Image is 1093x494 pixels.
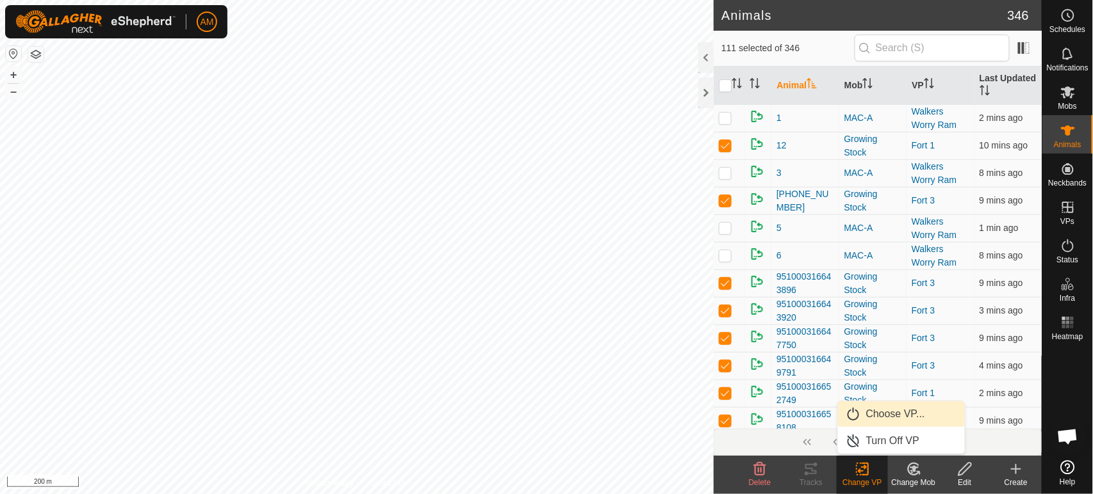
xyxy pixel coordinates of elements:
th: Last Updated [974,67,1042,105]
span: Turn Off VP [866,433,920,449]
a: Fort 3 [912,195,935,205]
span: Neckbands [1048,179,1087,187]
a: Contact Us [370,477,407,489]
div: MAC-A [844,249,901,262]
div: Growing Stock [844,380,901,407]
img: returning on [750,246,765,262]
a: Walkers Worry Ram [912,244,957,267]
img: Gallagher Logo [15,10,176,33]
span: VPs [1060,218,1074,225]
a: Fort 3 [912,305,935,315]
li: Choose VP... [838,401,965,427]
span: 1 [777,111,782,125]
div: MAC-A [844,166,901,180]
img: returning on [750,191,765,207]
div: Create [990,477,1042,488]
a: Fort 1 [912,388,935,398]
div: Growing Stock [844,270,901,297]
a: Fort 3 [912,278,935,288]
span: Choose VP... [866,406,925,422]
span: Help [1060,478,1076,486]
span: 12 Sept 2025, 1:45 pm [980,305,1023,315]
img: returning on [750,329,765,344]
span: 12 Sept 2025, 1:44 pm [980,360,1023,371]
th: Animal [771,67,839,105]
span: 12 Sept 2025, 1:46 pm [980,223,1019,233]
img: returning on [750,109,765,124]
a: Help [1042,455,1093,491]
span: 12 [777,139,787,152]
div: MAC-A [844,111,901,125]
span: 12 Sept 2025, 1:38 pm [980,333,1023,343]
a: Fort 1 [912,140,935,150]
p-sorticon: Activate to sort [807,80,817,90]
img: returning on [750,274,765,289]
a: Fort 3 [912,333,935,343]
span: Delete [749,478,771,487]
div: Growing Stock [844,132,901,159]
span: 951000316647750 [777,325,834,352]
div: MAC-A [844,221,901,235]
span: 12 Sept 2025, 1:39 pm [980,415,1023,426]
img: returning on [750,411,765,427]
span: 12 Sept 2025, 1:39 pm [980,195,1023,205]
div: Edit [939,477,990,488]
span: 6 [777,249,782,262]
span: 12 Sept 2025, 1:40 pm [980,250,1023,260]
div: Tracks [785,477,837,488]
span: 951000316643920 [777,298,834,324]
span: Mobs [1058,102,1077,110]
a: Walkers Worry Ram [912,216,957,240]
button: + [6,67,21,83]
p-sorticon: Activate to sort [750,80,760,90]
a: Fort 3 [912,360,935,371]
span: Animals [1054,141,1081,148]
div: Growing Stock [844,325,901,352]
button: Reset Map [6,46,21,61]
img: returning on [750,164,765,179]
span: 12 Sept 2025, 1:40 pm [980,168,1023,178]
div: Change VP [837,477,888,488]
button: Map Layers [28,47,44,62]
th: Mob [839,67,907,105]
img: returning on [750,356,765,372]
span: 12 Sept 2025, 1:45 pm [980,388,1023,398]
span: 5 [777,221,782,235]
span: Notifications [1047,64,1089,72]
div: Change Mob [888,477,939,488]
span: 951000316649791 [777,353,834,379]
span: [PHONE_NUMBER] [777,187,834,214]
span: Heatmap [1052,333,1083,340]
a: Walkers Worry Ram [912,161,957,185]
span: 951000316643896 [777,270,834,297]
span: 951000316652749 [777,380,834,407]
span: Status [1056,256,1078,264]
span: 346 [1008,6,1029,25]
div: Growing Stock [844,298,901,324]
p-sorticon: Activate to sort [732,80,742,90]
input: Search (S) [855,35,1010,61]
img: returning on [750,136,765,152]
h2: Animals [721,8,1007,23]
span: 12 Sept 2025, 1:46 pm [980,113,1023,123]
span: Schedules [1049,26,1085,33]
div: Open chat [1049,417,1087,456]
span: 951000316658108 [777,408,834,434]
a: Walkers Worry Ram [912,106,957,130]
span: 111 selected of 346 [721,42,854,55]
p-sorticon: Activate to sort [862,80,873,90]
span: 3 [777,166,782,180]
p-sorticon: Activate to sort [924,80,934,90]
span: 12 Sept 2025, 1:37 pm [980,140,1028,150]
img: returning on [750,301,765,317]
th: VP [907,67,974,105]
button: – [6,84,21,99]
span: AM [201,15,214,29]
span: Infra [1060,294,1075,302]
img: returning on [750,384,765,399]
span: 12 Sept 2025, 1:39 pm [980,278,1023,288]
div: Growing Stock [844,187,901,214]
p-sorticon: Activate to sort [980,87,990,97]
img: returning on [750,219,765,234]
a: Privacy Policy [306,477,354,489]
